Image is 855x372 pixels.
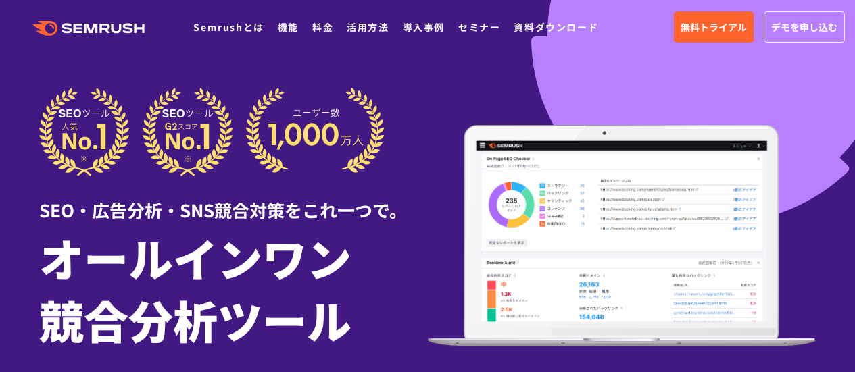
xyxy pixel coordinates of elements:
a: 導入事例 [403,20,445,34]
a: Semrushとは [193,20,264,34]
a: 無料トライアル [674,11,754,43]
a: 活用方法 [347,20,389,34]
div: SEO・広告分析・SNS競合対策をこれ一つで。 [39,176,428,223]
a: 料金 [312,20,333,34]
a: セミナー [458,20,500,34]
a: デモを申し込む [764,11,845,43]
a: 機能 [278,20,299,34]
a: 資料ダウンロード [514,20,598,34]
h1: オールインワン 競合分析ツール [39,226,428,350]
span: デモを申し込む [771,20,837,34]
span: 無料トライアル [681,20,747,34]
